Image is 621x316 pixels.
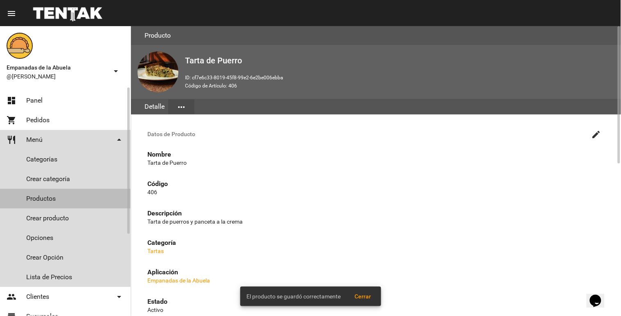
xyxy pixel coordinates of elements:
[147,239,176,247] strong: Categoría
[147,131,588,137] span: Datos de Producto
[145,30,171,41] h3: Producto
[147,298,167,305] strong: Estado
[168,99,194,114] button: Elegir sección
[111,66,121,76] mat-icon: arrow_drop_down
[147,150,171,158] strong: Nombre
[7,9,16,18] mat-icon: menu
[185,74,614,82] p: ID: cf7e6c33-8019-45f8-99e2-6e2be006ebba
[138,52,178,92] img: dad15718-0ee0-4a41-8cf1-586c9a7e8e16.jpg
[147,209,182,217] strong: Descripción
[147,268,178,276] strong: Aplicación
[592,130,601,139] mat-icon: create
[7,115,16,125] mat-icon: shopping_cart
[355,293,371,300] span: Cerrar
[176,102,186,112] mat-icon: more_horiz
[7,33,33,59] img: f0136945-ed32-4f7c-91e3-a375bc4bb2c5.png
[114,292,124,302] mat-icon: arrow_drop_down
[247,292,341,300] span: El producto se guardó correctamente
[7,63,108,72] span: Empanadas de la Abuela
[26,116,50,124] span: Pedidos
[26,96,43,105] span: Panel
[7,135,16,145] mat-icon: restaurant
[147,180,168,188] strong: Código
[147,188,605,196] p: 406
[26,293,49,301] span: Clientes
[7,292,16,302] mat-icon: people
[588,126,605,142] button: Editar
[7,96,16,105] mat-icon: dashboard
[147,277,210,284] a: Empanadas de la Abuela
[147,306,605,314] p: Activo
[147,217,605,226] p: Tarta de puerros y panceta a la crema
[348,289,378,304] button: Cerrar
[587,283,613,308] iframe: chat widget
[185,82,614,90] p: Código de Artículo: 406
[114,135,124,145] mat-icon: arrow_drop_down
[147,159,605,167] p: Tarta de Puerro
[141,99,168,114] div: Detalle
[26,136,43,144] span: Menú
[147,248,164,254] a: Tartas
[7,72,108,81] span: @[PERSON_NAME]
[185,54,614,67] h2: Tarta de Puerro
